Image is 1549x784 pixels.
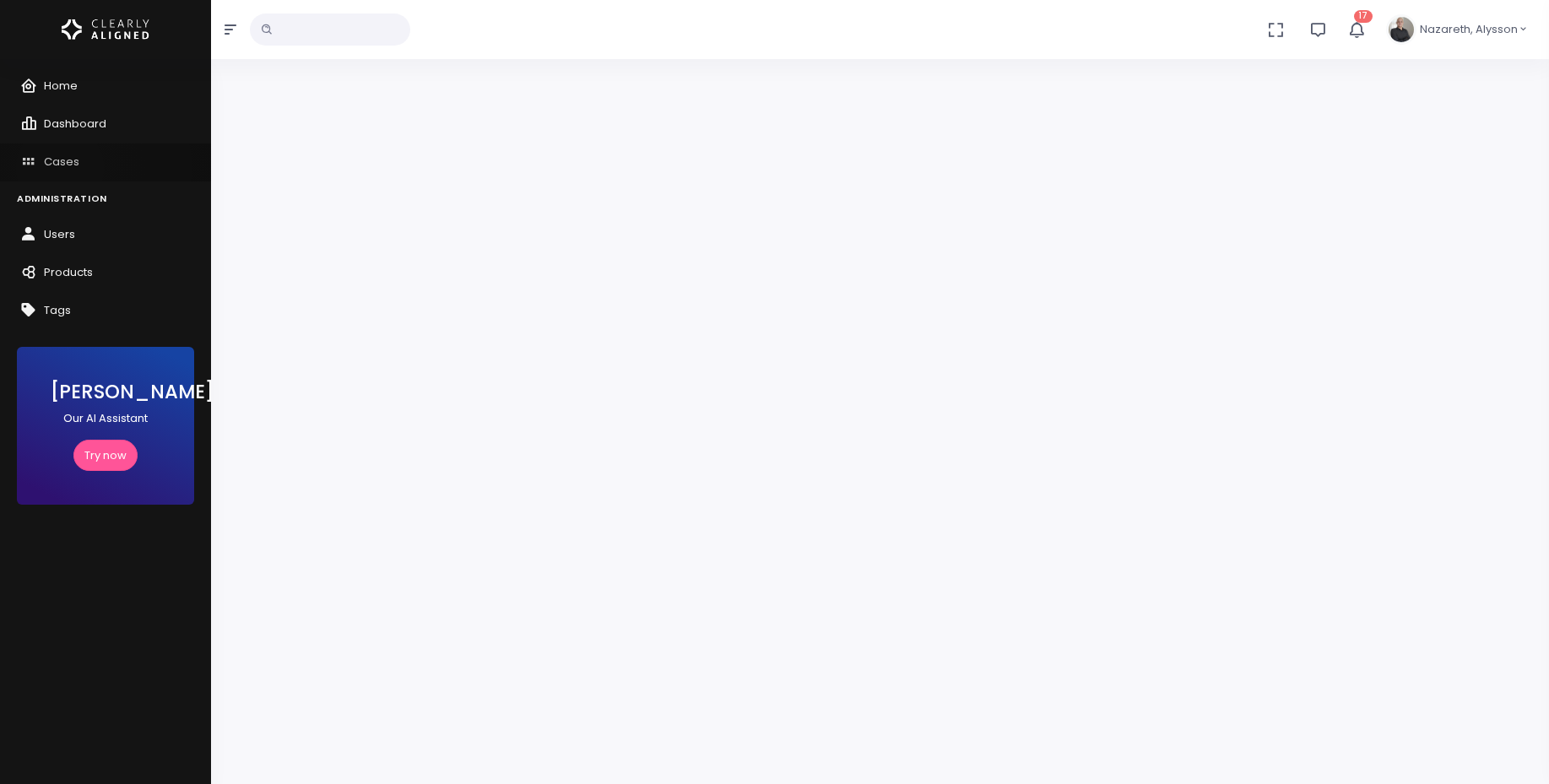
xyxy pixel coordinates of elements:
[51,381,160,403] h3: [PERSON_NAME]
[44,302,71,318] span: Tags
[51,410,160,427] p: Our AI Assistant
[1354,10,1373,23] span: 17
[1386,14,1416,45] img: Header Avatar
[62,12,149,47] img: Logo Horizontal
[44,154,79,170] span: Cases
[44,264,93,280] span: Products
[1420,21,1518,38] span: Nazareth, Alysson
[44,116,106,132] span: Dashboard
[73,440,138,471] a: Try now
[44,226,75,242] span: Users
[44,78,78,94] span: Home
